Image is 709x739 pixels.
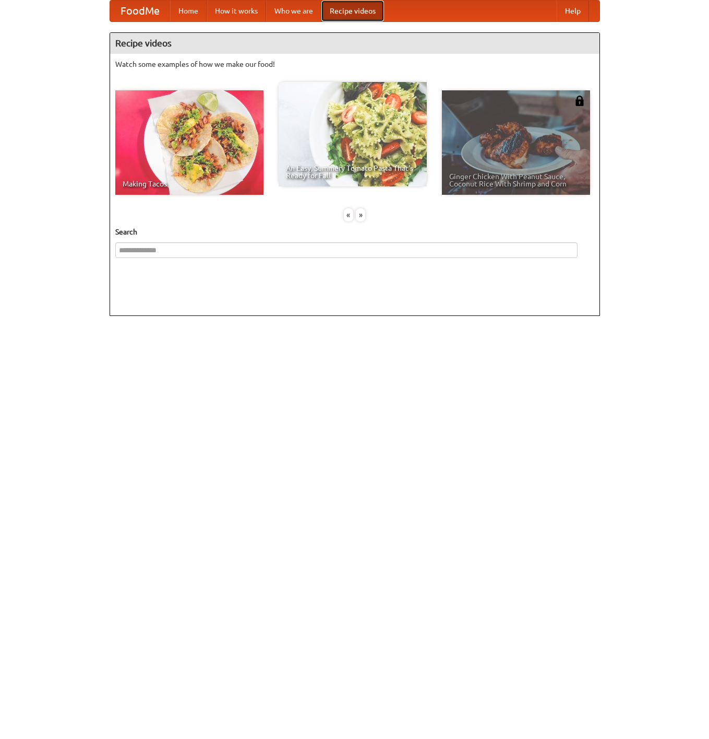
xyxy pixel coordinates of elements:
div: » [356,208,365,221]
h5: Search [115,227,594,237]
a: Home [170,1,207,21]
a: Help [557,1,589,21]
a: Recipe videos [321,1,384,21]
a: Making Tacos [115,90,263,195]
span: Making Tacos [123,180,256,187]
a: How it works [207,1,266,21]
a: FoodMe [110,1,170,21]
a: An Easy, Summery Tomato Pasta That's Ready for Fall [279,82,427,186]
h4: Recipe videos [110,33,599,54]
span: An Easy, Summery Tomato Pasta That's Ready for Fall [286,165,419,179]
div: « [344,208,353,221]
p: Watch some examples of how we make our food! [115,59,594,69]
a: Who we are [266,1,321,21]
img: 483408.png [574,96,585,106]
